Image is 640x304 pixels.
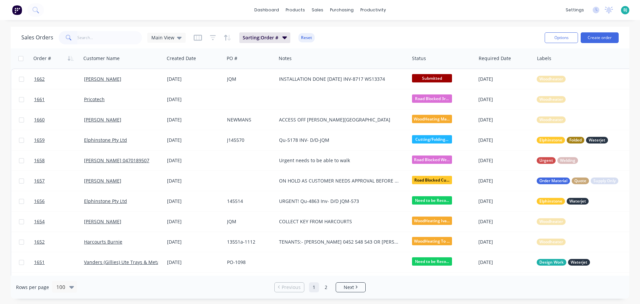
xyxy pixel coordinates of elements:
[151,34,174,41] span: Main View
[279,239,400,245] div: TENANTS:- [PERSON_NAME] 0452 548 543 OR [PERSON_NAME] 0432 550 138
[227,218,271,225] div: JQM
[167,178,222,184] div: [DATE]
[34,198,45,205] span: 1656
[412,257,452,266] span: Need to be Reco...
[537,218,566,225] button: Woodheater
[539,116,563,123] span: Woodheater
[34,130,84,150] a: 1659
[34,76,45,82] span: 1662
[479,55,511,62] div: Required Date
[167,76,222,82] div: [DATE]
[569,137,582,143] span: Folded
[167,157,222,164] div: [DATE]
[478,76,531,82] div: [DATE]
[537,76,566,82] button: Woodheater
[167,116,222,123] div: [DATE]
[84,157,149,164] a: [PERSON_NAME] 0470189507
[321,282,331,292] a: Page 2
[309,282,319,292] a: Page 1 is your current page
[537,137,608,143] button: ElphinstoneFoldedWaterjet
[227,259,271,266] div: PO-1098
[478,259,531,266] div: [DATE]
[279,198,400,205] div: URGENT! Qu-4863 Inv- D/D JQM-573
[478,198,531,205] div: [DATE]
[623,7,627,13] span: BJ
[539,218,563,225] span: Woodheater
[298,33,315,42] button: Reset
[167,239,222,245] div: [DATE]
[539,157,553,164] span: Urgent
[34,69,84,89] a: 1662
[84,76,121,82] a: [PERSON_NAME]
[478,218,531,225] div: [DATE]
[537,96,566,103] button: Woodheater
[77,31,142,44] input: Search...
[34,89,84,109] a: 1661
[478,178,531,184] div: [DATE]
[571,259,587,266] span: Waterjet
[537,239,566,245] button: Woodheater
[34,212,84,232] a: 1654
[84,198,127,204] a: Elphinstone Pty Ltd
[412,94,452,103] span: Road Blocked 3r...
[282,284,301,291] span: Previous
[537,55,551,62] div: Labels
[539,239,563,245] span: Woodheater
[34,171,84,191] a: 1657
[478,96,531,103] div: [DATE]
[84,239,122,245] a: Harcourts Burnie
[279,218,400,225] div: COLLECT KEY FROM HARCOURTS
[34,96,45,103] span: 1661
[34,232,84,252] a: 1652
[357,5,389,15] div: productivity
[412,55,426,62] div: Status
[478,116,531,123] div: [DATE]
[34,191,84,211] a: 1656
[581,32,619,43] button: Create order
[16,284,49,291] span: Rows per page
[569,198,586,205] span: Waterjet
[279,137,400,143] div: Qu-5178 INV- D/D-JQM
[227,116,271,123] div: NEWMANS
[279,116,400,123] div: ACCESS OFF [PERSON_NAME][GEOGRAPHIC_DATA]
[537,157,578,164] button: UrgentWelding
[243,34,278,41] span: Sorting: Order #
[239,32,290,43] button: Sorting:Order #
[84,178,121,184] a: [PERSON_NAME]
[34,259,45,266] span: 1651
[84,137,127,143] a: Elphinstone Pty Ltd
[34,116,45,123] span: 1660
[167,96,222,103] div: [DATE]
[34,252,84,272] a: 1651
[251,5,282,15] a: dashboard
[327,5,357,15] div: purchasing
[412,237,452,245] span: WoodHeating To ...
[227,137,271,143] div: J145570
[412,176,452,184] span: Road Blocked Cu...
[167,55,196,62] div: Created Date
[34,157,45,164] span: 1658
[84,259,176,265] a: Vanders (Gillies) Ute Trays & Metal Works
[539,178,567,184] span: Order Material
[593,178,616,184] span: Supply Only
[562,5,587,15] div: settings
[279,157,400,164] div: Urgent needs to be able to walk
[272,282,368,292] ul: Pagination
[12,5,22,15] img: Factory
[34,273,84,293] a: 1650
[478,157,531,164] div: [DATE]
[537,116,566,123] button: Woodheater
[227,55,237,62] div: PO #
[412,74,452,82] span: Submitted
[412,217,452,225] span: WoodHeating Iva...
[336,284,365,291] a: Next page
[539,259,564,266] span: Design Work
[275,284,304,291] a: Previous page
[167,259,222,266] div: [DATE]
[589,137,605,143] span: Waterjet
[574,178,586,184] span: Quote
[537,178,618,184] button: Order MaterialQuoteSupply Only
[537,198,589,205] button: ElphinstoneWaterjet
[83,55,120,62] div: Customer Name
[537,259,590,266] button: Design WorkWaterjet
